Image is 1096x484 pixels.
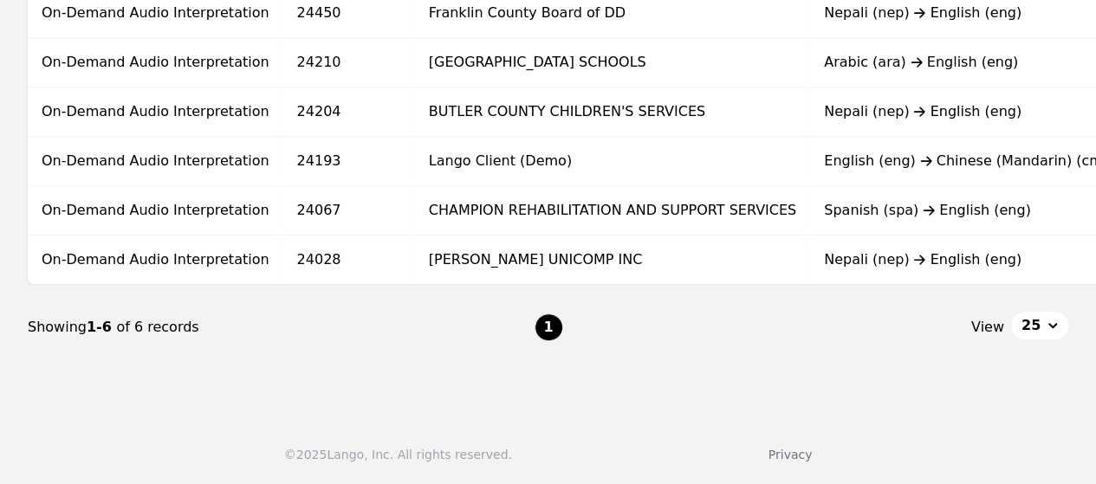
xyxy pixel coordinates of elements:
td: 24210 [283,38,415,87]
td: On-Demand Audio Interpretation [28,137,283,186]
td: BUTLER COUNTY CHILDREN'S SERVICES [415,87,810,137]
td: [GEOGRAPHIC_DATA] SCHOOLS [415,38,810,87]
td: On-Demand Audio Interpretation [28,186,283,236]
span: 1-6 [87,319,116,335]
span: 25 [1021,315,1041,336]
td: On-Demand Audio Interpretation [28,38,283,87]
td: 24204 [283,87,415,137]
a: Privacy [768,448,813,461]
td: On-Demand Audio Interpretation [28,87,283,137]
div: Showing of 6 records [28,317,535,338]
td: [PERSON_NAME] UNICOMP INC [415,236,810,285]
td: On-Demand Audio Interpretation [28,236,283,285]
div: © 2025 Lango, Inc. All rights reserved. [284,446,512,463]
button: 25 [1011,312,1068,339]
span: View [971,317,1004,338]
td: 24193 [283,137,415,186]
nav: Page navigation [28,285,1068,370]
td: CHAMPION REHABILITATION AND SUPPORT SERVICES [415,186,810,236]
td: 24028 [283,236,415,285]
td: Lango Client (Demo) [415,137,810,186]
td: 24067 [283,186,415,236]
